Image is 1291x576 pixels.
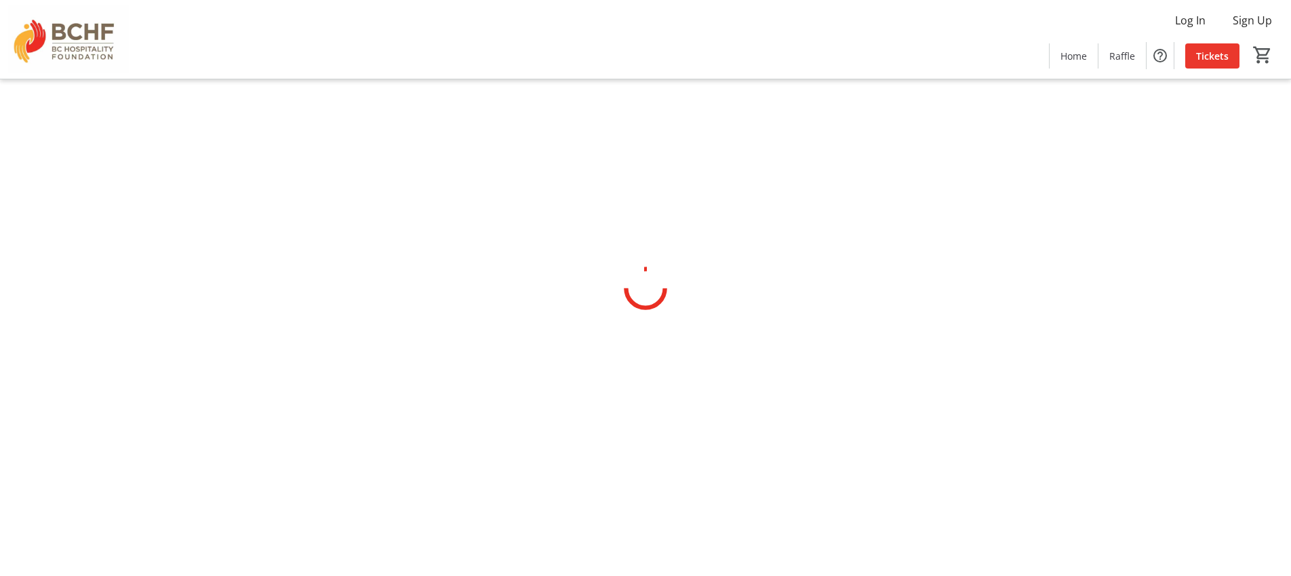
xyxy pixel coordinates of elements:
[1098,43,1146,69] a: Raffle
[1109,49,1135,63] span: Raffle
[1164,9,1216,31] button: Log In
[1233,12,1272,28] span: Sign Up
[1250,43,1275,67] button: Cart
[1175,12,1206,28] span: Log In
[1050,43,1098,69] a: Home
[8,5,129,73] img: BC Hospitality Foundation's Logo
[1196,49,1229,63] span: Tickets
[1060,49,1087,63] span: Home
[1222,9,1283,31] button: Sign Up
[1185,43,1239,69] a: Tickets
[1147,42,1174,69] button: Help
